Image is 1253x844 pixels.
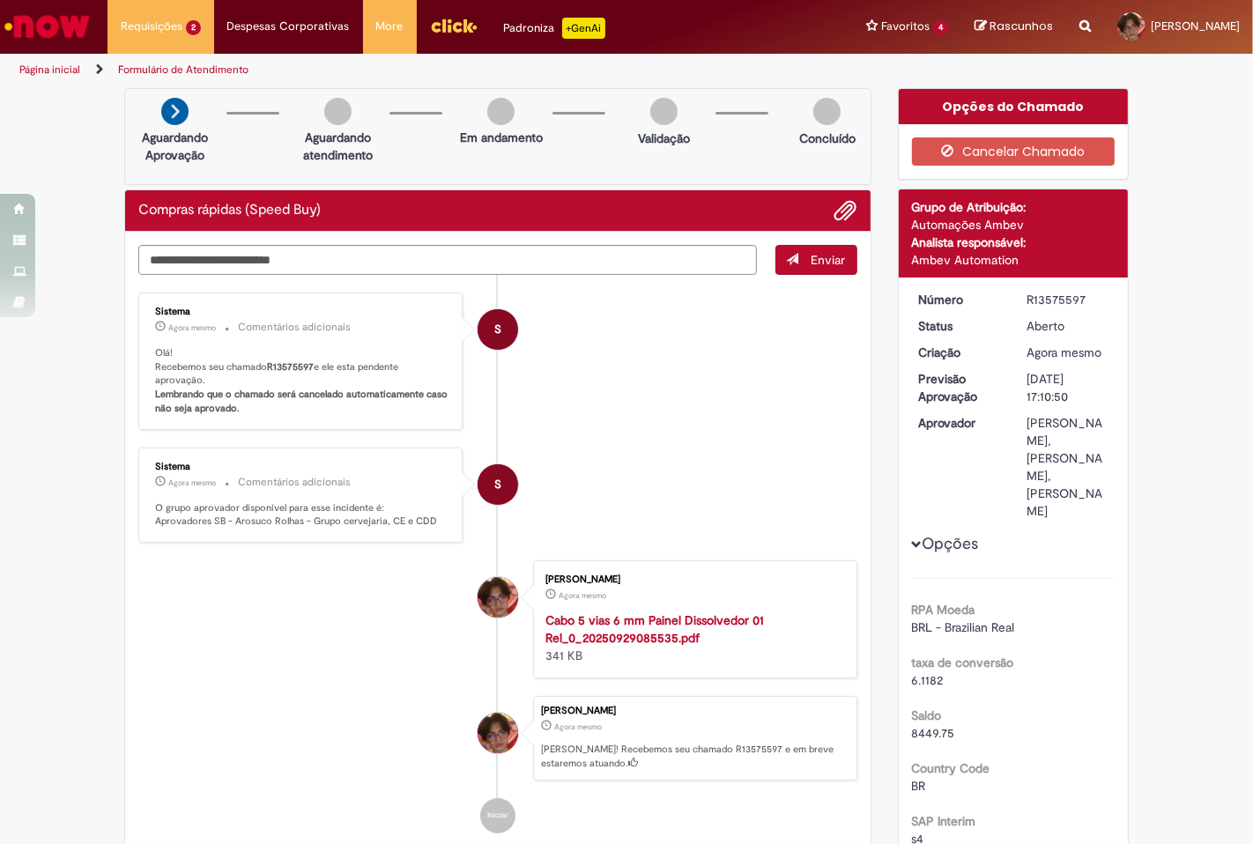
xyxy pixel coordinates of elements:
dt: Número [906,291,1014,308]
div: [PERSON_NAME], [PERSON_NAME], [PERSON_NAME] [1027,414,1108,520]
span: Agora mesmo [554,722,602,732]
span: Favoritos [881,18,930,35]
div: [PERSON_NAME] [541,706,848,716]
span: Agora mesmo [559,590,606,601]
div: Sistema [155,462,449,472]
b: taxa de conversão [912,655,1014,670]
div: Padroniza [504,18,605,39]
img: img-circle-grey.png [813,98,841,125]
p: +GenAi [562,18,605,39]
a: Formulário de Atendimento [118,63,248,77]
p: [PERSON_NAME]! Recebemos seu chamado R13575597 e em breve estaremos atuando. [541,743,848,770]
time: 29/09/2025 10:10:50 [554,722,602,732]
div: 341 KB [545,611,839,664]
div: Ambev Automation [912,251,1116,269]
span: Rascunhos [990,18,1053,34]
span: 6.1182 [912,672,944,688]
button: Adicionar anexos [834,199,857,222]
p: Olá! Recebemos seu chamado e ele esta pendente aprovação. [155,346,449,416]
ul: Trilhas de página [13,54,822,86]
div: [DATE] 17:10:50 [1027,370,1108,405]
small: Comentários adicionais [238,320,351,335]
p: O grupo aprovador disponível para esse incidente é: Aprovadores SB - Arosuco Rolhas - Grupo cerve... [155,501,449,529]
div: Grupo de Atribuição: [912,198,1116,216]
div: 29/09/2025 10:10:50 [1027,344,1108,361]
h2: Compras rápidas (Speed Buy) Histórico de tíquete [138,203,321,218]
time: 29/09/2025 10:10:50 [1027,344,1101,360]
b: SAP Interim [912,813,976,829]
textarea: Digite sua mensagem aqui... [138,245,757,275]
p: Em andamento [460,129,543,146]
time: 29/09/2025 10:11:01 [168,322,216,333]
img: img-circle-grey.png [324,98,352,125]
div: Opções do Chamado [899,89,1129,124]
div: Sistema [155,307,449,317]
span: More [376,18,404,35]
span: Requisições [121,18,182,35]
small: Comentários adicionais [238,475,351,490]
li: Gabriel Goncalves De Souza [138,696,857,781]
div: Gabriel Goncalves De Souza [478,713,518,753]
dt: Criação [906,344,1014,361]
a: Cabo 5 vias 6 mm Painel Dissolvedor 01 Rel_0_20250929085535.pdf [545,612,764,646]
span: S [494,308,501,351]
span: S [494,463,501,506]
span: 4 [933,20,948,35]
img: ServiceNow [2,9,93,44]
img: img-circle-grey.png [487,98,515,125]
img: img-circle-grey.png [650,98,678,125]
span: Agora mesmo [168,322,216,333]
div: [PERSON_NAME] [545,574,839,585]
button: Enviar [775,245,857,275]
img: arrow-next.png [161,98,189,125]
p: Aguardando atendimento [295,129,381,164]
dt: Previsão Aprovação [906,370,1014,405]
time: 29/09/2025 10:10:58 [168,478,216,488]
span: Agora mesmo [1027,344,1101,360]
span: BRL - Brazilian Real [912,619,1015,635]
b: Country Code [912,760,990,776]
span: Despesas Corporativas [227,18,350,35]
div: System [478,309,518,350]
time: 29/09/2025 10:10:42 [559,590,606,601]
dt: Aprovador [906,414,1014,432]
span: Agora mesmo [168,478,216,488]
div: Analista responsável: [912,233,1116,251]
div: System [478,464,518,505]
p: Validação [638,130,690,147]
b: Lembrando que o chamado será cancelado automaticamente caso não seja aprovado. [155,388,450,415]
div: Gabriel Goncalves De Souza [478,577,518,618]
span: 2 [186,20,201,35]
span: BR [912,778,926,794]
b: Saldo [912,707,942,723]
a: Página inicial [19,63,80,77]
span: [PERSON_NAME] [1151,19,1240,33]
p: Concluído [799,130,856,147]
span: 8449.75 [912,725,955,741]
img: click_logo_yellow_360x200.png [430,12,478,39]
dt: Status [906,317,1014,335]
span: Enviar [812,252,846,268]
div: Automações Ambev [912,216,1116,233]
a: Rascunhos [975,19,1053,35]
b: RPA Moeda [912,602,975,618]
p: Aguardando Aprovação [132,129,218,164]
button: Cancelar Chamado [912,137,1116,166]
div: Aberto [1027,317,1108,335]
div: R13575597 [1027,291,1108,308]
b: R13575597 [267,360,314,374]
